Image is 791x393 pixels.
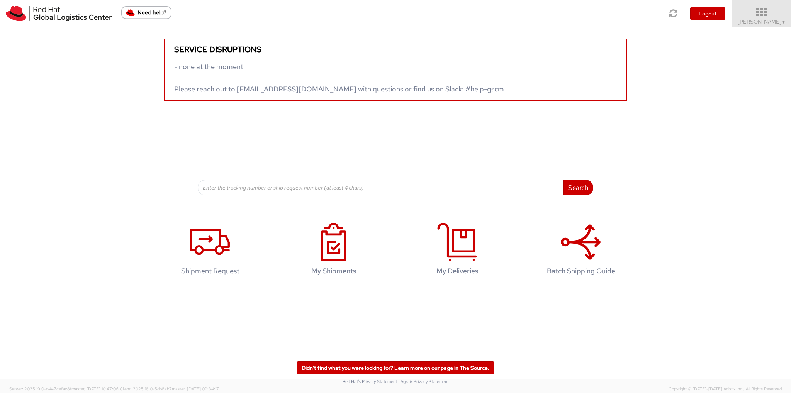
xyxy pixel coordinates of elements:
[690,7,725,20] button: Logout
[297,361,494,374] a: Didn't find what you were looking for? Learn more on our page in The Source.
[121,6,171,19] button: Need help?
[343,379,397,384] a: Red Hat's Privacy Statement
[152,215,268,287] a: Shipment Request
[120,386,219,391] span: Client: 2025.18.0-5db8ab7
[407,267,507,275] h4: My Deliveries
[531,267,631,275] h4: Batch Shipping Guide
[71,386,119,391] span: master, [DATE] 10:47:06
[669,386,782,392] span: Copyright © [DATE]-[DATE] Agistix Inc., All Rights Reserved
[174,62,504,93] span: - none at the moment Please reach out to [EMAIL_ADDRESS][DOMAIN_NAME] with questions or find us o...
[9,386,119,391] span: Server: 2025.19.0-d447cefac8f
[172,386,219,391] span: master, [DATE] 09:34:17
[164,39,627,101] a: Service disruptions - none at the moment Please reach out to [EMAIL_ADDRESS][DOMAIN_NAME] with qu...
[198,180,564,195] input: Enter the tracking number or ship request number (at least 4 chars)
[523,215,639,287] a: Batch Shipping Guide
[284,267,384,275] h4: My Shipments
[738,18,786,25] span: [PERSON_NAME]
[399,215,515,287] a: My Deliveries
[174,45,617,54] h5: Service disruptions
[276,215,392,287] a: My Shipments
[6,6,112,21] img: rh-logistics-00dfa346123c4ec078e1.svg
[563,180,593,195] button: Search
[781,19,786,25] span: ▼
[398,379,449,384] a: | Agistix Privacy Statement
[160,267,260,275] h4: Shipment Request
